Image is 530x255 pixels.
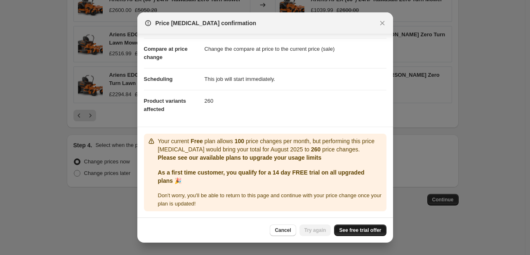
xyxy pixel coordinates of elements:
[158,192,382,207] span: Don ' t worry, you ' ll be able to return to this page and continue with your price change once y...
[158,169,365,184] b: As a first time customer, you qualify for a 14 day FREE trial on all upgraded plans 🎉
[235,138,244,144] b: 100
[311,146,320,153] b: 260
[334,224,386,236] a: See free trial offer
[205,38,386,60] dd: Change the compare at price to the current price (sale)
[144,76,173,82] span: Scheduling
[155,19,257,27] span: Price [MEDICAL_DATA] confirmation
[144,46,188,60] span: Compare at price change
[377,17,388,29] button: Close
[205,90,386,112] dd: 260
[270,224,296,236] button: Cancel
[275,227,291,234] span: Cancel
[158,153,383,162] p: Please see our available plans to upgrade your usage limits
[205,68,386,90] dd: This job will start immediately.
[191,138,203,144] b: Free
[339,227,381,234] span: See free trial offer
[144,98,186,112] span: Product variants affected
[158,137,383,153] p: Your current plan allows price changes per month, but performing this price [MEDICAL_DATA] would ...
